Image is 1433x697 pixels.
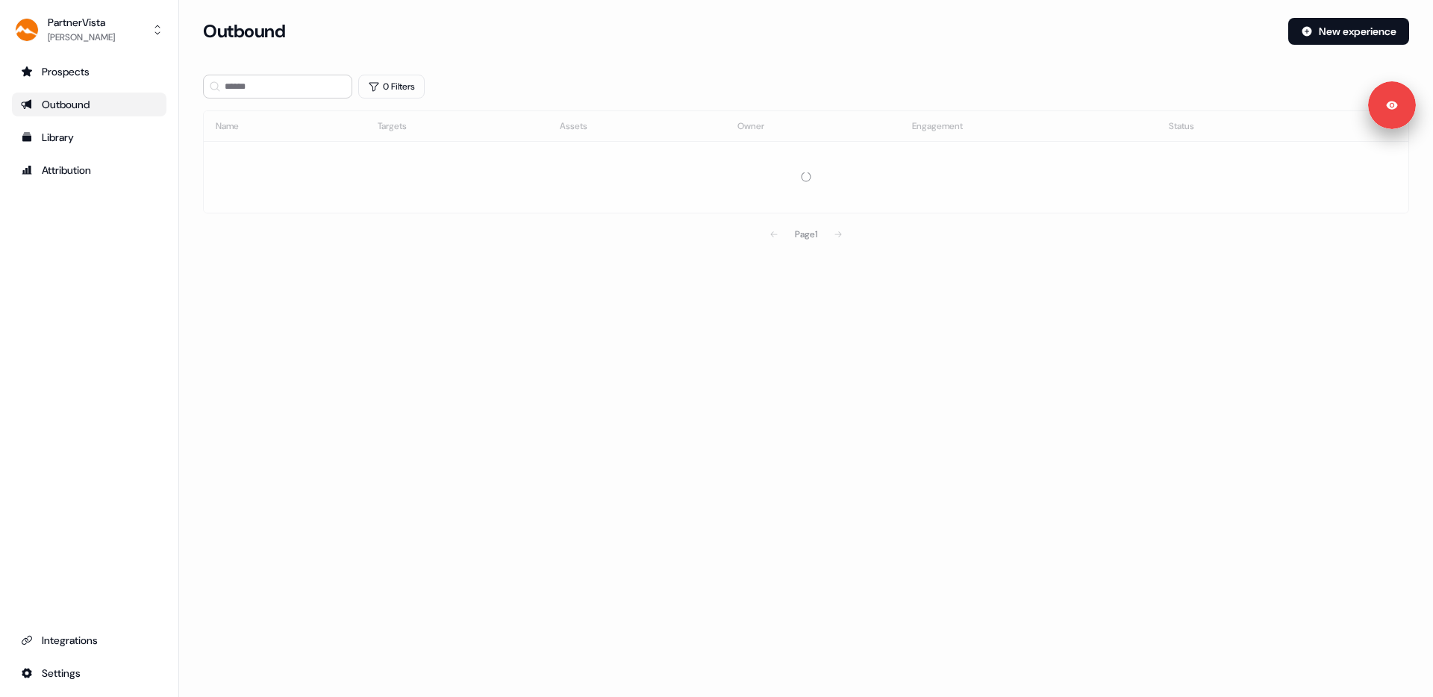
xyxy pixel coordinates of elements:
[21,633,157,648] div: Integrations
[21,130,157,145] div: Library
[21,64,157,79] div: Prospects
[12,125,166,149] a: Go to templates
[21,666,157,681] div: Settings
[12,12,166,48] button: PartnerVista[PERSON_NAME]
[358,75,425,99] button: 0 Filters
[12,93,166,116] a: Go to outbound experience
[12,158,166,182] a: Go to attribution
[21,163,157,178] div: Attribution
[203,20,285,43] h3: Outbound
[12,661,166,685] a: Go to integrations
[12,60,166,84] a: Go to prospects
[1288,18,1409,45] button: New experience
[21,97,157,112] div: Outbound
[48,15,115,30] div: PartnerVista
[12,628,166,652] a: Go to integrations
[48,30,115,45] div: [PERSON_NAME]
